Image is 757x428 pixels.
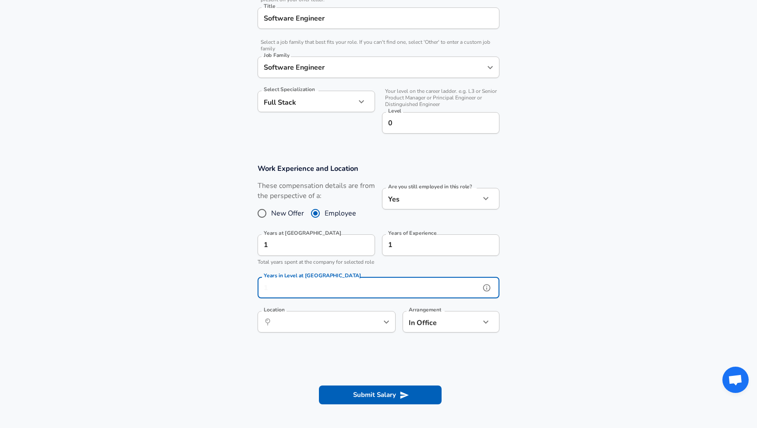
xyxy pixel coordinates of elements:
[386,116,495,130] input: L3
[382,188,480,209] div: Yes
[722,367,749,393] div: Open chat
[409,307,441,312] label: Arrangement
[262,60,482,74] input: Software Engineer
[388,230,436,236] label: Years of Experience
[484,61,496,74] button: Open
[264,307,284,312] label: Location
[264,53,290,58] label: Job Family
[271,208,304,219] span: New Offer
[264,87,315,92] label: Select Specialization
[258,234,356,256] input: 0
[382,88,499,108] span: Your level on the career ladder. e.g. L3 or Senior Product Manager or Principal Engineer or Disti...
[388,184,472,189] label: Are you still employed in this role?
[319,386,442,404] button: Submit Salary
[264,4,275,9] label: Title
[480,281,493,294] button: help
[382,234,480,256] input: 7
[380,316,393,328] button: Open
[325,208,356,219] span: Employee
[258,258,374,265] span: Total years spent at the company for selected role
[258,163,499,173] h3: Work Experience and Location
[258,91,356,112] div: Full Stack
[258,181,375,201] label: These compensation details are from the perspective of a:
[258,39,499,52] span: Select a job family that best fits your role. If you can't find one, select 'Other' to enter a cu...
[388,108,401,113] label: Level
[264,273,361,278] label: Years in Level at [GEOGRAPHIC_DATA]
[264,230,341,236] label: Years at [GEOGRAPHIC_DATA]
[258,277,480,298] input: 1
[403,311,467,332] div: In Office
[262,11,495,25] input: Software Engineer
